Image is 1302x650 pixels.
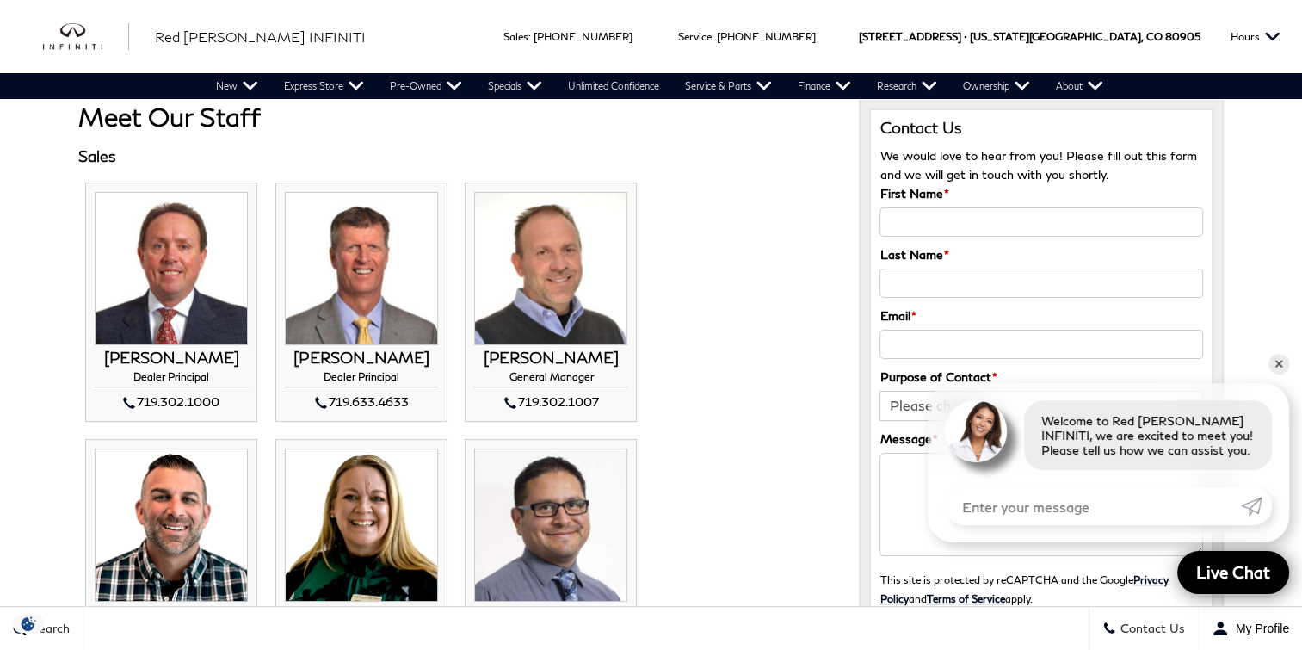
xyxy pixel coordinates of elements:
[43,23,129,51] a: infiniti
[864,73,950,99] a: Research
[285,371,438,387] h4: Dealer Principal
[203,73,271,99] a: New
[474,192,627,345] img: JOHN ZUMBO
[879,184,948,203] label: First Name
[78,148,834,165] h3: Sales
[155,27,366,47] a: Red [PERSON_NAME] INFINITI
[879,573,1168,604] a: Privacy Policy
[377,73,475,99] a: Pre-Owned
[95,392,248,412] div: 719.302.1000
[859,30,1200,43] a: [STREET_ADDRESS] • [US_STATE][GEOGRAPHIC_DATA], CO 80905
[203,73,1116,99] nav: Main Navigation
[95,350,248,367] h3: [PERSON_NAME]
[1177,551,1289,594] a: Live Chat
[285,192,438,345] img: MIKE JORGENSEN
[78,102,834,131] h1: Meet Our Staff
[879,430,937,449] label: Message
[9,615,48,633] section: Click to Open Cookie Consent Modal
[926,592,1004,604] a: Terms of Service
[712,30,714,43] span: :
[672,73,785,99] a: Service & Parts
[1043,73,1116,99] a: About
[945,487,1241,525] input: Enter your message
[879,306,916,325] label: Email
[1241,487,1272,525] a: Submit
[475,73,555,99] a: Specials
[1188,561,1279,583] span: Live Chat
[555,73,672,99] a: Unlimited Confidence
[285,350,438,367] h3: [PERSON_NAME]
[9,615,48,633] img: Opt-Out Icon
[285,449,438,602] img: STEPHANIE DAVISON
[879,245,948,264] label: Last Name
[1229,622,1289,635] span: My Profile
[503,30,528,43] span: Sales
[95,371,248,387] h4: Dealer Principal
[528,30,531,43] span: :
[1199,607,1302,650] button: Open user profile menu
[945,400,1007,462] img: Agent profile photo
[95,192,248,345] img: THOM BUCKLEY
[879,368,997,387] label: Purpose of Contact
[285,392,438,412] div: 719.633.4633
[474,449,627,602] img: JIMMIE ABEYTA
[271,73,377,99] a: Express Store
[879,148,1196,182] span: We would love to hear from you! Please fill out this form and we will get in touch with you shortly.
[879,119,1203,138] h3: Contact Us
[474,371,627,387] h4: General Manager
[534,30,632,43] a: [PHONE_NUMBER]
[785,73,864,99] a: Finance
[1024,400,1272,470] div: Welcome to Red [PERSON_NAME] INFINITI, we are excited to meet you! Please tell us how we can assi...
[950,73,1043,99] a: Ownership
[678,30,712,43] span: Service
[95,449,248,602] img: ROBERT WARNER
[27,622,70,636] span: Search
[155,28,366,45] span: Red [PERSON_NAME] INFINITI
[1116,622,1185,636] span: Contact Us
[717,30,816,43] a: [PHONE_NUMBER]
[879,573,1168,604] small: This site is protected by reCAPTCHA and the Google and apply.
[474,350,627,367] h3: [PERSON_NAME]
[43,23,129,51] img: INFINITI
[474,392,627,412] div: 719.302.1007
